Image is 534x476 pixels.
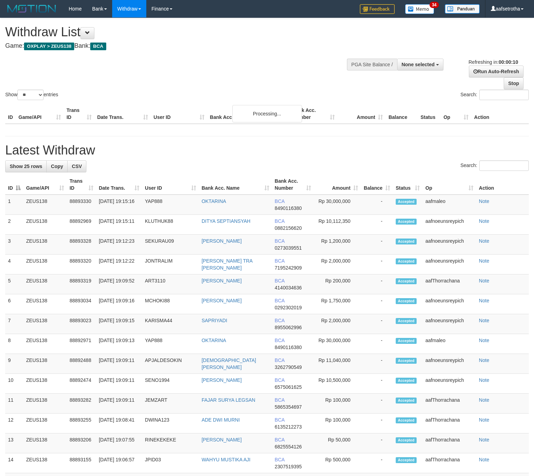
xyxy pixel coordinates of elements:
span: Copy 2307519395 to clipboard [275,464,302,469]
td: Rp 11,040,000 [314,354,361,374]
td: [DATE] 19:09:11 [96,354,142,374]
td: Rp 10,112,350 [314,215,361,235]
th: Op [441,104,471,124]
td: DWINA123 [142,414,199,433]
input: Search: [479,160,529,171]
span: BCA [275,238,285,244]
td: 88893023 [67,314,96,334]
span: BCA [275,278,285,284]
td: - [361,255,393,274]
td: Rp 2,000,000 [314,314,361,334]
td: 3 [5,235,23,255]
td: 14 [5,453,23,473]
td: aafThorrachana [423,453,476,473]
span: BCA [275,338,285,343]
td: [DATE] 19:09:13 [96,334,142,354]
th: Balance: activate to sort column ascending [361,175,393,195]
th: Game/API: activate to sort column ascending [23,175,67,195]
span: BCA [275,357,285,363]
a: [PERSON_NAME] [202,238,242,244]
span: Copy 3262790549 to clipboard [275,364,302,370]
td: aafThorrachana [423,433,476,453]
img: MOTION_logo.png [5,3,58,14]
th: ID [5,104,16,124]
td: 6 [5,294,23,314]
td: - [361,215,393,235]
td: aafnoeunsreypich [423,314,476,334]
td: Rp 500,000 [314,453,361,473]
a: Note [479,258,489,264]
td: - [361,314,393,334]
td: ZEUS138 [23,255,67,274]
span: BCA [275,218,285,224]
span: BCA [275,397,285,403]
th: Amount: activate to sort column ascending [314,175,361,195]
td: ZEUS138 [23,414,67,433]
td: RINEKEKEKE [142,433,199,453]
th: Bank Acc. Number [289,104,338,124]
td: - [361,235,393,255]
td: aafThorrachana [423,394,476,414]
td: ZEUS138 [23,354,67,374]
td: 88893320 [67,255,96,274]
strong: 00:00:10 [498,59,518,65]
span: BCA [275,298,285,303]
td: - [361,374,393,394]
td: Rp 100,000 [314,414,361,433]
td: 88892488 [67,354,96,374]
a: Stop [504,77,524,89]
a: CSV [67,160,86,172]
td: ZEUS138 [23,215,67,235]
div: PGA Site Balance / [347,59,397,70]
th: User ID [151,104,207,124]
a: Note [479,298,489,303]
a: Note [479,278,489,284]
span: Copy 8490116380 to clipboard [275,345,302,350]
span: Copy 5865354697 to clipboard [275,404,302,410]
td: [DATE] 19:08:41 [96,414,142,433]
td: ZEUS138 [23,294,67,314]
td: [DATE] 19:09:11 [96,394,142,414]
th: Amount [338,104,386,124]
span: Refreshing in: [469,59,518,65]
td: - [361,394,393,414]
td: 88893034 [67,294,96,314]
th: Bank Acc. Name [207,104,290,124]
td: 11 [5,394,23,414]
td: - [361,354,393,374]
th: Date Trans.: activate to sort column ascending [96,175,142,195]
a: Note [479,338,489,343]
label: Show entries [5,90,58,100]
td: 8 [5,334,23,354]
td: 88893319 [67,274,96,294]
td: aafnoeunsreypich [423,255,476,274]
span: Accepted [396,338,417,344]
span: Show 25 rows [10,164,42,169]
td: 12 [5,414,23,433]
td: Rp 30,000,000 [314,334,361,354]
button: None selected [397,59,443,70]
h1: Withdraw List [5,25,349,39]
td: ZEUS138 [23,453,67,473]
a: OKTARINA [202,198,226,204]
td: 88893155 [67,453,96,473]
span: Copy 0882156620 to clipboard [275,225,302,231]
td: aafThorrachana [423,274,476,294]
th: Bank Acc. Name: activate to sort column ascending [199,175,272,195]
td: Rp 10,500,000 [314,374,361,394]
td: 88893206 [67,433,96,453]
span: Copy 8955062996 to clipboard [275,325,302,330]
td: aafnoeunsreypich [423,235,476,255]
a: [PERSON_NAME] [202,377,242,383]
span: BCA [275,437,285,443]
th: Trans ID: activate to sort column ascending [67,175,96,195]
td: JONTRALIM [142,255,199,274]
td: aafmaleo [423,334,476,354]
span: Copy 0292302019 to clipboard [275,305,302,310]
th: User ID: activate to sort column ascending [142,175,199,195]
span: Accepted [396,417,417,423]
td: ART3110 [142,274,199,294]
img: Feedback.jpg [360,4,395,14]
a: Note [479,238,489,244]
span: BCA [275,377,285,383]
